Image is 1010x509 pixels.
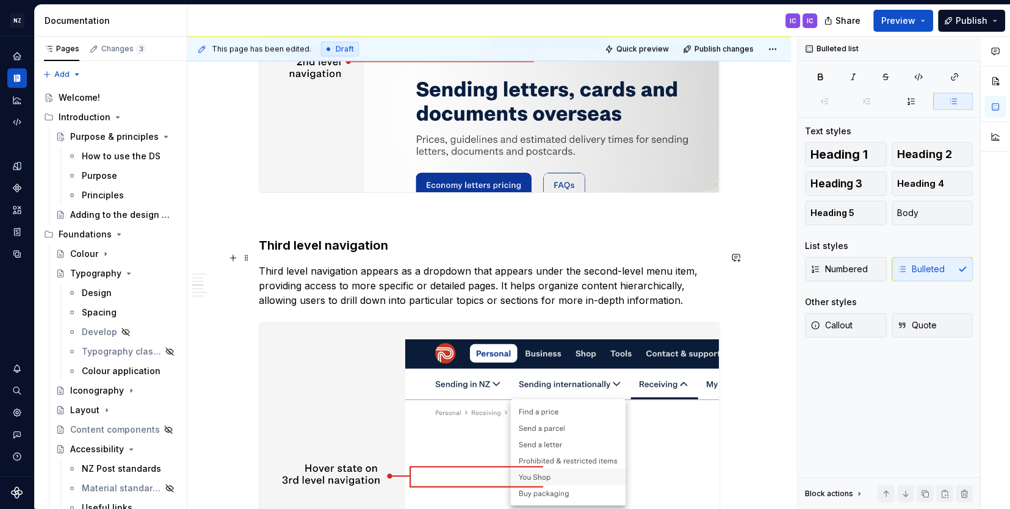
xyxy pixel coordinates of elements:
div: Typography [70,267,121,280]
a: Code automation [7,112,27,132]
button: Contact support [7,425,27,444]
button: Quote [892,313,973,338]
button: Heading 2 [892,142,973,167]
a: Purpose & principles [51,127,182,146]
button: NZ [2,7,32,34]
div: Colour [70,248,98,260]
h3: Third level navigation [259,237,720,254]
a: Welcome! [39,88,182,107]
div: Introduction [39,107,182,127]
svg: Supernova Logo [11,486,23,499]
a: Analytics [7,90,27,110]
div: NZ Post standards [82,463,161,475]
a: Accessibility [51,439,182,459]
button: Add [39,66,85,83]
div: Adding to the design system [70,209,171,221]
p: Third level navigation appears as a dropdown that appears under the second-level menu item, provi... [259,264,720,308]
a: Storybook stories [7,222,27,242]
a: NZ Post standards [62,459,182,478]
a: Design tokens [7,156,27,176]
div: Purpose & principles [70,131,159,143]
span: Publish [956,15,987,27]
a: Design [62,283,182,303]
div: NZ [10,13,24,28]
a: Develop [62,322,182,342]
a: Colour [51,244,182,264]
span: Callout [810,319,853,331]
a: Adding to the design system [51,205,182,225]
div: Text styles [805,125,851,137]
button: Share [818,10,868,32]
span: Add [54,70,70,79]
a: Content components [51,420,182,439]
div: Develop [82,326,117,338]
div: IC [807,16,813,26]
div: Welcome! [59,92,100,104]
div: Foundations [59,228,112,240]
div: Foundations [39,225,182,244]
span: Draft [336,44,354,54]
div: List styles [805,240,848,252]
button: Notifications [7,359,27,378]
div: Iconography [70,384,124,397]
button: Numbered [805,257,887,281]
a: Purpose [62,166,182,186]
a: Home [7,46,27,66]
div: Block actions [805,489,853,499]
span: Quick preview [616,44,669,54]
div: Purpose [82,170,117,182]
a: Assets [7,200,27,220]
div: IC [790,16,796,26]
div: Settings [7,403,27,422]
div: Typography classes [82,345,161,358]
span: Heading 5 [810,207,854,219]
a: Data sources [7,244,27,264]
span: 3 [136,44,146,54]
div: Block actions [805,485,864,502]
button: Search ⌘K [7,381,27,400]
button: Heading 4 [892,171,973,196]
div: Introduction [59,111,110,123]
span: Share [835,15,860,27]
a: Documentation [7,68,27,88]
div: Design [82,287,112,299]
div: Material standards [82,482,161,494]
a: Iconography [51,381,182,400]
div: Accessibility [70,443,124,455]
a: Components [7,178,27,198]
div: Content components [70,424,160,436]
span: Publish changes [694,44,754,54]
div: Documentation [45,15,182,27]
span: Quote [897,319,937,331]
span: Heading 2 [897,148,952,161]
button: Heading 5 [805,201,887,225]
span: This page has been edited. [212,44,311,54]
a: Layout [51,400,182,420]
button: Publish changes [679,40,759,57]
a: Spacing [62,303,182,322]
span: Numbered [810,263,868,275]
div: Pages [44,44,79,54]
button: Heading 3 [805,171,887,196]
button: Callout [805,313,887,338]
span: Body [897,207,918,219]
button: Preview [873,10,933,32]
span: Preview [881,15,915,27]
a: How to use the DS [62,146,182,166]
span: Heading 3 [810,178,862,190]
div: Changes [101,44,146,54]
a: Colour application [62,361,182,381]
div: Layout [70,404,99,416]
a: Principles [62,186,182,205]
